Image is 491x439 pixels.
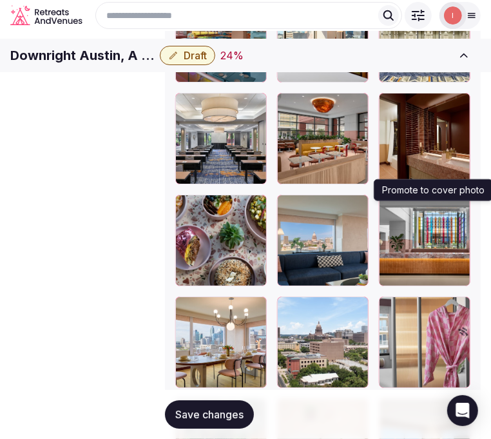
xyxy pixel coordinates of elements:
[10,5,82,25] svg: Retreats and Venues company logo
[220,48,244,63] div: 24 %
[10,5,82,25] a: Visit the homepage
[160,46,215,65] button: Draft
[444,6,462,24] img: Irene Gonzales
[379,195,470,286] div: YYDydwyqgkiL5RiRiWiCpA_Front%20Desk%2024656.br-ausbr-front-desk-24656:Classic-Hor?h=2667&w=4000
[379,93,470,184] div: W85L4Jfwk6YMJEn5vNsuQ_JrSuiteBathroom%2033768.br-ausbr-jrsuitebathroom-33768-16392:Classic-Hor?h=...
[447,395,478,426] div: Open Intercom Messenger
[382,184,485,197] p: Promote to cover photo
[10,46,155,64] h1: Downright Austin, A Renaissance Hotel
[165,400,254,429] button: Save changes
[277,195,369,286] div: EsAsjxlQXUyKElOnqGxFAw_PresSuite%2018221.br-ausbr-pressuite-18221-69061:Classic-Hor?h=2667&w=4000
[447,41,481,70] button: Toggle sidebar
[184,49,207,62] span: Draft
[379,297,470,388] div: inIX7spOOUKXE5kNWZNMA_Robe%2022269.br-ausbr-robe-22269:Classic-Hor?h=2667&w=4000
[175,195,267,286] div: PlVKAKQ4c0asWu3HYEYgw_untitled-0024%2028596.br-ausbr-untitled-0024-28596:Classic-Hor?h=2667&w=4000
[175,93,267,184] div: u4PyR0weUEaamJf9zxKYvA_RH_AUSBR_Events_%2012387.br-ausbr-rh-ausbr-events--12387-23245:Classic-Hor...
[175,408,244,421] span: Save changes
[220,48,244,63] button: 24%
[277,297,369,388] div: bLcoKxvOJES3tOVvTQsacA_Rooms%20With%20New%20View%2011597.br-ausbr-rooms-with-new-view-11597:Class...
[277,93,369,184] div: zPlHN1VjUUSjbCJUpo92g_Morning%20Bird%20Seatin%2038353.br-ausbr-morning-bird-seatin-38353-34796:Cl...
[175,297,267,388] div: p7wWVTtSf06rMXwMTviGA_PresSuite%2028657.br-ausbr-pressuite-28657-64697:Classic-Hor?h=2667&w=4000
